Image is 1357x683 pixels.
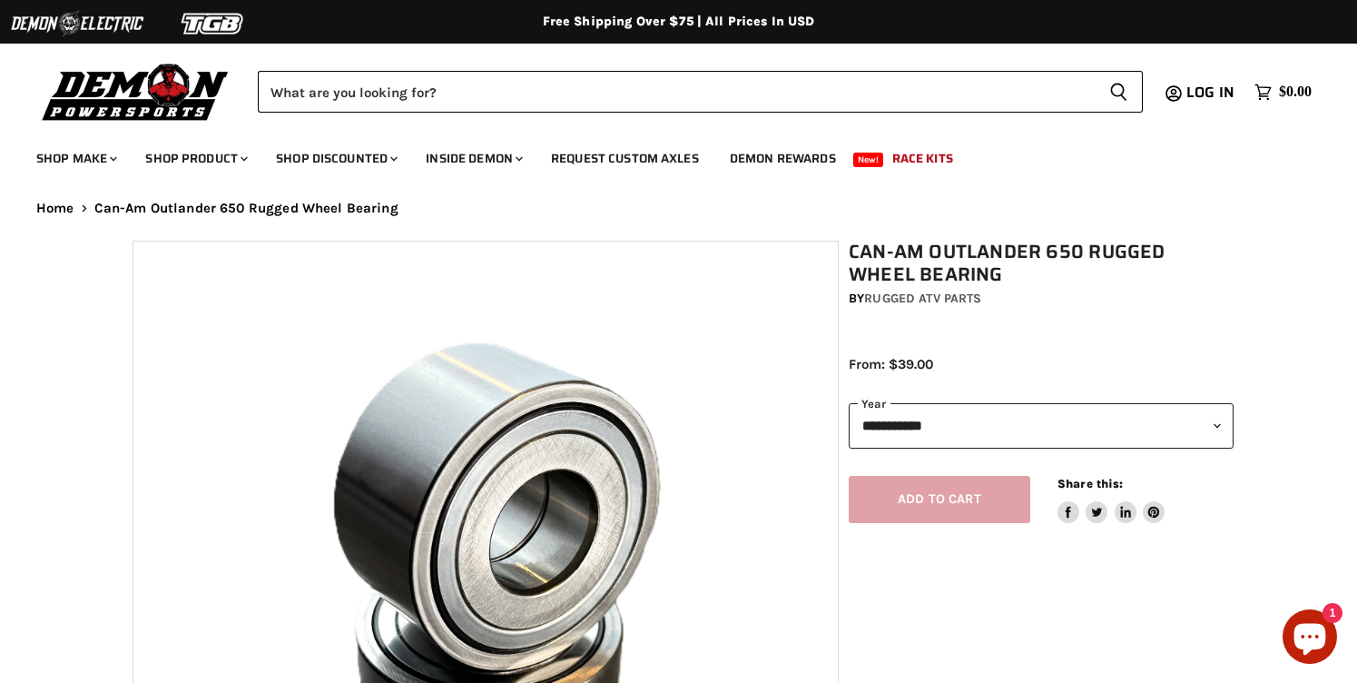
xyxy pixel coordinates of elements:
select: year [849,403,1234,448]
a: Request Custom Axles [537,140,713,177]
img: Demon Electric Logo 2 [9,6,145,41]
aside: Share this: [1057,476,1165,524]
span: From: $39.00 [849,356,933,372]
form: Product [258,71,1143,113]
a: Shop Product [132,140,259,177]
span: Share this: [1057,477,1123,490]
button: Search [1095,71,1143,113]
ul: Main menu [23,133,1307,177]
h1: Can-Am Outlander 650 Rugged Wheel Bearing [849,241,1234,286]
a: Log in [1178,84,1245,101]
a: Home [36,201,74,216]
span: Can-Am Outlander 650 Rugged Wheel Bearing [94,201,398,216]
a: $0.00 [1245,79,1321,105]
a: Shop Discounted [262,140,408,177]
img: Demon Powersports [36,59,235,124]
a: Demon Rewards [716,140,850,177]
div: by [849,289,1234,309]
input: Search [258,71,1095,113]
inbox-online-store-chat: Shopify online store chat [1277,609,1342,668]
a: Rugged ATV Parts [864,291,981,306]
a: Race Kits [879,140,967,177]
span: Log in [1186,81,1234,104]
a: Inside Demon [412,140,534,177]
a: Shop Make [23,140,128,177]
span: New! [853,153,884,167]
span: $0.00 [1279,84,1312,101]
img: TGB Logo 2 [145,6,281,41]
